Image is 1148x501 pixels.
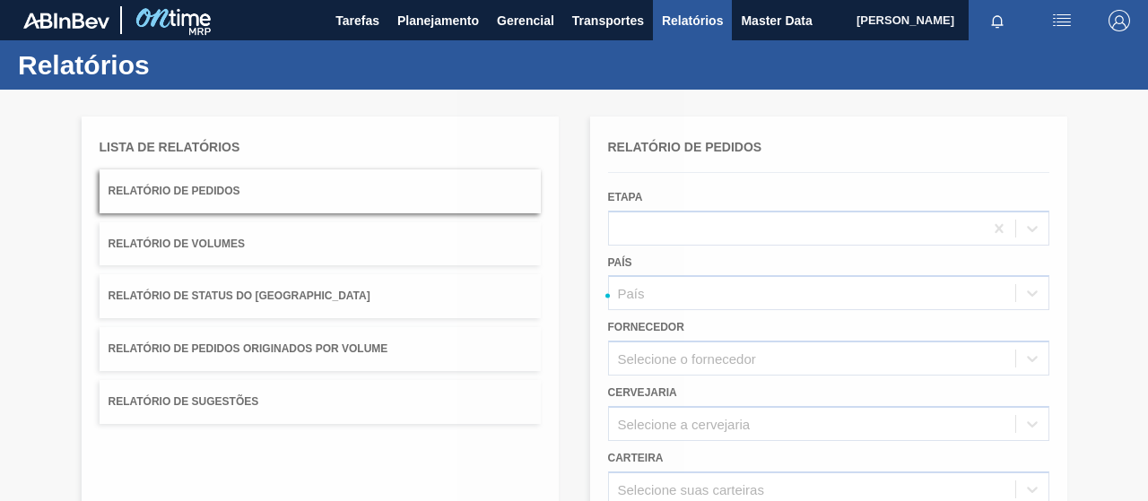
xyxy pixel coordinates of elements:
span: Tarefas [335,10,379,31]
span: Planejamento [397,10,479,31]
span: Gerencial [497,10,554,31]
h1: Relatórios [18,55,336,75]
span: Master Data [741,10,812,31]
span: Transportes [572,10,644,31]
button: Notificações [969,8,1026,33]
img: userActions [1051,10,1073,31]
img: TNhmsLtSVTkK8tSr43FrP2fwEKptu5GPRR3wAAAABJRU5ErkJggg== [23,13,109,29]
span: Relatórios [662,10,723,31]
img: Logout [1109,10,1130,31]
